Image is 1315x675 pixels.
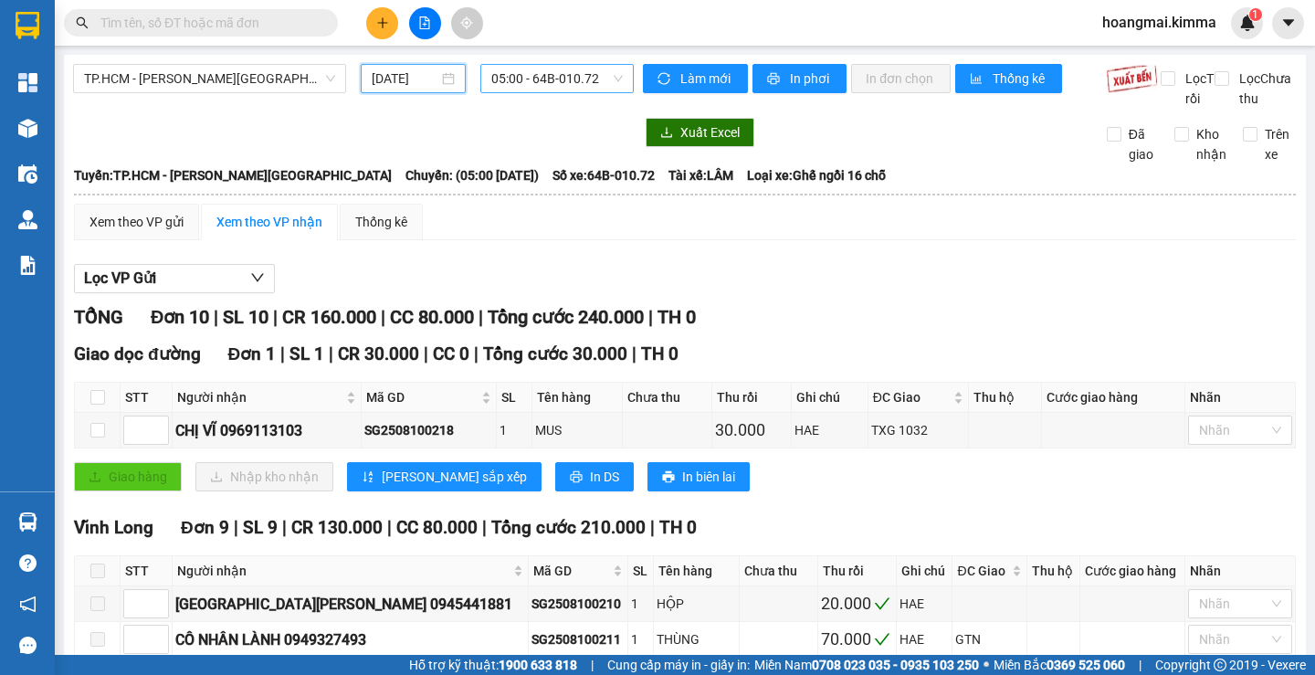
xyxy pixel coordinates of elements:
[479,306,483,328] span: |
[19,596,37,613] span: notification
[682,467,735,487] span: In biên lai
[792,383,868,413] th: Ghi chú
[362,470,374,485] span: sort-ascending
[993,69,1047,89] span: Thống kê
[1272,7,1304,39] button: caret-down
[483,343,627,364] span: Tổng cước 30.000
[969,383,1041,413] th: Thu hộ
[1121,124,1161,164] span: Đã giao
[74,264,275,293] button: Lọc VP Gửi
[984,661,989,669] span: ⚪️
[175,419,358,442] div: CHỊ VĨ 0969113103
[153,432,164,443] span: down
[381,306,385,328] span: |
[590,467,619,487] span: In DS
[74,306,123,328] span: TỔNG
[607,655,750,675] span: Cung cấp máy in - giấy in:
[821,591,893,617] div: 20.000
[177,561,510,581] span: Người nhận
[531,594,625,614] div: SG2508100210
[871,420,966,440] div: TXG 1032
[376,16,389,29] span: plus
[657,594,735,614] div: HỘP
[409,7,441,39] button: file-add
[899,594,949,614] div: HAE
[148,639,168,653] span: Decrease Value
[570,470,583,485] span: printer
[18,164,37,184] img: warehouse-icon
[643,64,748,93] button: syncLàm mới
[647,462,750,491] button: printerIn biên lai
[767,72,783,87] span: printer
[970,72,985,87] span: bar-chart
[433,343,469,364] span: CC 0
[659,517,697,538] span: TH 0
[153,419,164,430] span: up
[19,637,37,654] span: message
[151,306,209,328] span: Đơn 10
[1139,655,1141,675] span: |
[955,629,1023,649] div: GTN
[177,387,342,407] span: Người nhận
[628,556,654,586] th: SL
[18,73,37,92] img: dashboard-icon
[1190,561,1290,581] div: Nhãn
[175,628,525,651] div: CÔ NHÂN LÀNH 0949327493
[874,596,890,612] span: check
[84,267,156,290] span: Lọc VP Gửi
[500,420,528,440] div: 1
[657,629,735,649] div: THÙNG
[451,7,483,39] button: aim
[812,658,979,672] strong: 0708 023 035 - 0935 103 250
[680,69,733,89] span: Làm mới
[660,126,673,141] span: download
[148,590,168,604] span: Increase Value
[533,561,609,581] span: Mã GD
[641,343,679,364] span: TH 0
[291,517,383,538] span: CR 130.000
[153,641,164,652] span: down
[362,413,498,448] td: SG2508100218
[821,627,893,652] div: 70.000
[794,420,865,440] div: HAE
[715,417,789,443] div: 30.000
[280,343,285,364] span: |
[790,69,832,89] span: In phơi
[250,270,265,285] span: down
[148,430,168,444] span: Decrease Value
[121,383,173,413] th: STT
[153,606,164,617] span: down
[148,604,168,617] span: Decrease Value
[747,165,886,185] span: Loại xe: Ghế ngồi 16 chỗ
[499,658,577,672] strong: 1900 633 818
[899,629,949,649] div: HAE
[957,561,1007,581] span: ĐC Giao
[631,629,650,649] div: 1
[364,420,494,440] div: SG2508100218
[668,165,733,185] span: Tài xế: LÂM
[1088,11,1231,34] span: hoangmai.kimma
[712,383,793,413] th: Thu rồi
[387,517,392,538] span: |
[153,628,164,639] span: up
[16,12,39,39] img: logo-vxr
[89,212,184,232] div: Xem theo VP gửi
[591,655,594,675] span: |
[1047,658,1125,672] strong: 0369 525 060
[529,586,628,622] td: SG2508100210
[1239,15,1256,31] img: icon-new-feature
[680,122,740,142] span: Xuất Excel
[1189,124,1234,164] span: Kho nhận
[18,119,37,138] img: warehouse-icon
[409,655,577,675] span: Hỗ trợ kỹ thuật:
[74,343,201,364] span: Giao dọc đường
[1106,64,1158,93] img: 9k=
[214,306,218,328] span: |
[851,64,951,93] button: In đơn chọn
[529,622,628,658] td: SG2508100211
[818,556,897,586] th: Thu rồi
[488,306,644,328] span: Tổng cước 240.000
[535,420,619,440] div: MUS
[657,72,673,87] span: sync
[1027,556,1080,586] th: Thu hộ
